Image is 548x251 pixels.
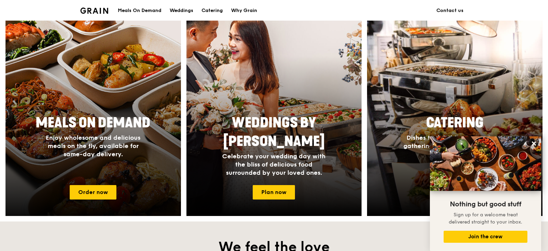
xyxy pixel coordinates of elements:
[253,185,295,199] a: Plan now
[80,8,108,14] img: Grain
[432,0,468,21] a: Contact us
[231,0,257,21] div: Why Grain
[449,212,522,225] span: Sign up for a welcome treat delivered straight to your inbox.
[186,16,362,216] a: Weddings by [PERSON_NAME]Celebrate your wedding day with the bliss of delicious food surrounded b...
[46,134,140,158] span: Enjoy wholesome and delicious meals on the fly, available for same-day delivery.
[227,0,261,21] a: Why Grain
[430,136,541,191] img: DSC07876-Edit02-Large.jpeg
[70,185,116,199] a: Order now
[118,0,161,21] div: Meals On Demand
[403,134,506,150] span: Dishes to delight your guests, at gatherings and events of all sizes.
[5,16,181,216] a: Meals On DemandEnjoy wholesome and delicious meals on the fly, available for same-day delivery.Or...
[36,115,150,131] span: Meals On Demand
[165,0,197,21] a: Weddings
[202,0,223,21] div: Catering
[222,152,326,176] span: Celebrate your wedding day with the bliss of delicious food surrounded by your loved ones.
[444,231,527,243] button: Join the crew
[450,200,521,208] span: Nothing but good stuff
[367,16,543,216] a: CateringDishes to delight your guests, at gatherings and events of all sizes.Plan now
[223,115,325,150] span: Weddings by [PERSON_NAME]
[528,138,539,149] button: Close
[426,115,483,131] span: Catering
[170,0,193,21] div: Weddings
[197,0,227,21] a: Catering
